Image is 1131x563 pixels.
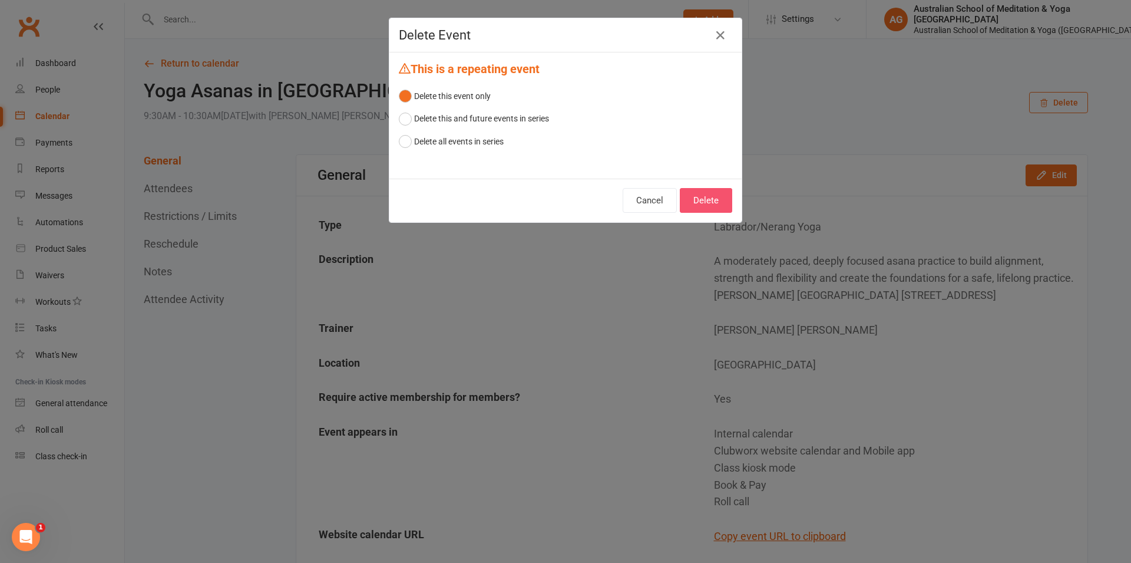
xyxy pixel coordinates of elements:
[399,62,732,75] h4: This is a repeating event
[399,85,491,107] button: Delete this event only
[623,188,677,213] button: Cancel
[711,26,730,45] button: Close
[36,523,45,532] span: 1
[399,107,549,130] button: Delete this and future events in series
[399,28,732,42] h4: Delete Event
[12,523,40,551] iframe: Intercom live chat
[399,130,504,153] button: Delete all events in series
[680,188,732,213] button: Delete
